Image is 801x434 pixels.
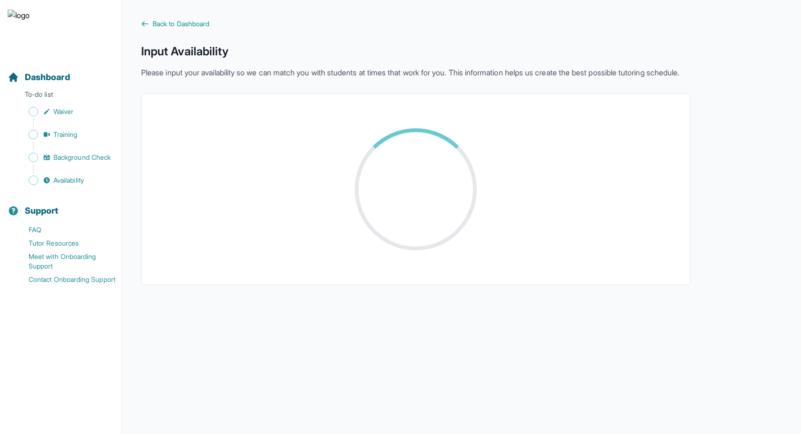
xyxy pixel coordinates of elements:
[4,55,118,88] button: Dashboard
[4,189,118,221] button: Support
[25,71,70,84] span: Dashboard
[53,130,78,139] span: Training
[8,128,122,141] a: Training
[8,151,122,164] a: Background Check
[53,107,73,116] span: Waiver
[25,204,59,217] span: Support
[8,250,122,273] a: Meet with Onboarding Support
[153,19,209,29] span: Back to Dashboard
[8,174,122,187] a: Availability
[53,176,84,185] span: Availability
[141,19,690,29] a: Back to Dashboard
[141,67,690,78] p: Please input your availability so we can match you with students at times that work for you. This...
[141,44,690,59] h1: Input Availability
[8,10,30,40] img: logo
[8,71,70,84] a: Dashboard
[4,90,118,103] p: To-do list
[8,273,122,286] a: Contact Onboarding Support
[8,223,122,237] a: FAQ
[8,237,122,250] a: Tutor Resources
[8,105,122,118] a: Waiver
[53,153,111,162] span: Background Check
